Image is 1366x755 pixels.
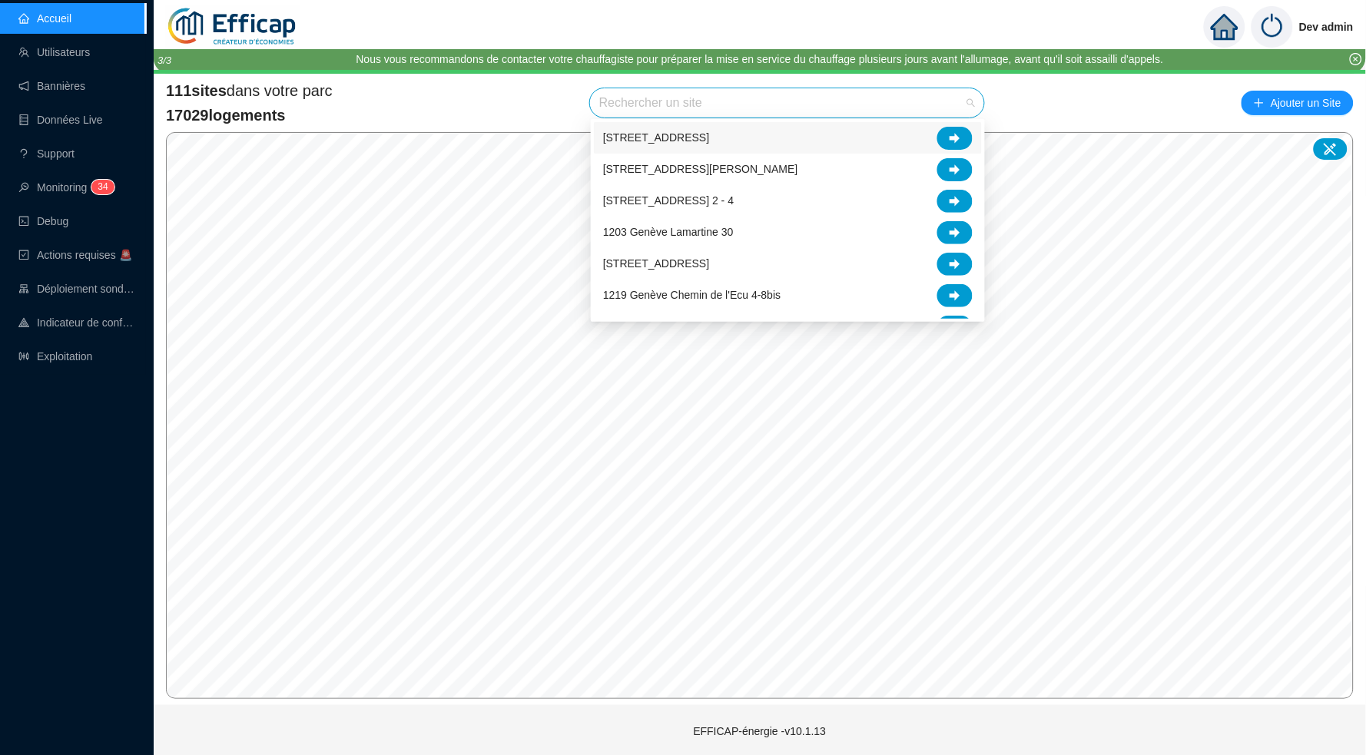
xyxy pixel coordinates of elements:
i: 3 / 3 [157,55,171,66]
div: 1219 Genève Chemin de l'Ecu 4-8bis [594,280,982,311]
a: codeDebug [18,215,68,227]
span: Ajouter un Site [1271,92,1341,114]
div: 1203 Genève Lamartine 30 [594,217,982,248]
a: teamUtilisateurs [18,46,90,58]
span: [STREET_ADDRESS] [603,256,709,272]
span: 4 [103,181,108,192]
span: home [1211,13,1238,41]
span: [STREET_ADDRESS] [603,130,709,146]
div: 1227 - Bureau des autos - Office Cantonal des Véhicules [594,311,982,343]
div: 1203 Avenue Soret 2 - 4 [594,185,982,217]
a: questionSupport [18,147,75,160]
canvas: Map [167,133,1353,698]
span: dans votre parc [166,80,333,101]
span: Actions requises 🚨 [37,249,132,261]
span: check-square [18,250,29,260]
a: clusterDéploiement sondes [18,283,135,295]
div: Nous vous recommandons de contacter votre chauffagiste pour préparer la mise en service du chauff... [356,51,1163,68]
span: 3 [98,181,103,192]
div: 1203 Avenue Charles Giron 12 [594,154,982,185]
a: slidersExploitation [18,350,92,363]
span: 1219 Genève Chemin de l'Ecu 4-8bis [603,287,781,303]
a: databaseDonnées Live [18,114,103,126]
a: heat-mapIndicateur de confort [18,316,135,329]
span: [STREET_ADDRESS] 2 - 4 [603,193,734,209]
span: Dev admin [1299,2,1354,51]
button: Ajouter un Site [1242,91,1354,115]
div: 1203 Rue des Cèdres 12 [594,248,982,280]
span: 1203 Genève Lamartine 30 [603,224,734,240]
span: EFFICAP-énergie - v10.1.13 [694,725,827,737]
div: 1202 SdC Butini 15 [594,122,982,154]
a: homeAccueil [18,12,71,25]
a: notificationBannières [18,80,85,92]
a: monitorMonitoring34 [18,181,110,194]
span: 17029 logements [166,104,333,126]
span: [STREET_ADDRESS][PERSON_NAME] [603,161,798,177]
span: close-circle [1350,53,1362,65]
span: plus [1254,98,1265,108]
span: 111 sites [166,82,227,99]
sup: 34 [91,180,114,194]
img: power [1252,6,1293,48]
